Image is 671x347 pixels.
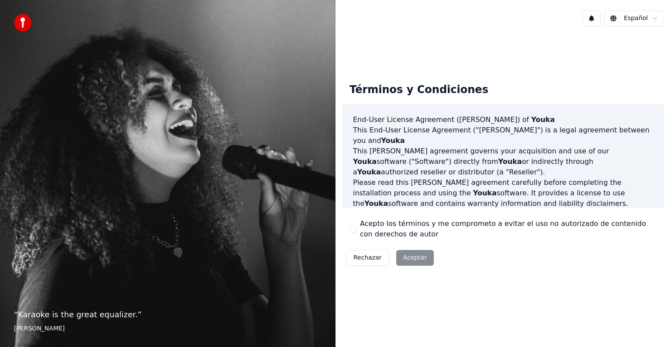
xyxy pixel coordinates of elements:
[531,115,555,124] span: Youka
[498,157,522,166] span: Youka
[14,324,322,333] footer: [PERSON_NAME]
[353,146,654,177] p: This [PERSON_NAME] agreement governs your acquisition and use of our software ("Software") direct...
[381,136,405,145] span: Youka
[353,125,654,146] p: This End-User License Agreement ("[PERSON_NAME]") is a legal agreement between you and
[357,168,381,176] span: Youka
[14,14,31,31] img: youka
[364,199,388,208] span: Youka
[473,189,497,197] span: Youka
[353,177,654,209] p: Please read this [PERSON_NAME] agreement carefully before completing the installation process and...
[342,76,495,104] div: Términos y Condiciones
[14,309,322,321] p: “ Karaoke is the great equalizer. ”
[353,115,654,125] h3: End-User License Agreement ([PERSON_NAME]) of
[360,219,657,239] label: Acepto los términos y me comprometo a evitar el uso no autorizado de contenido con derechos de autor
[346,250,389,266] button: Rechazar
[353,157,377,166] span: Youka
